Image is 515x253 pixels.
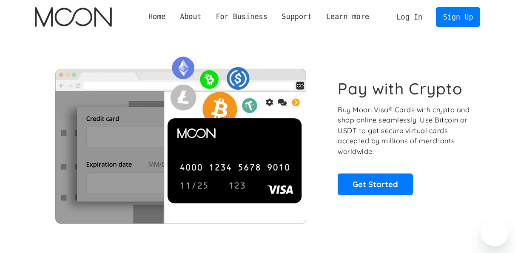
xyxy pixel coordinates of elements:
div: About [173,11,208,22]
div: Support [275,11,319,22]
iframe: Schaltfläche zum Öffnen des Messaging-Fensters [481,219,508,246]
a: home [35,7,112,27]
a: Get Started [338,173,413,195]
h1: Pay with Crypto [338,79,463,98]
div: Learn more [319,11,376,22]
a: Sign Up [436,7,480,26]
div: About [180,11,202,22]
p: Buy Moon Visa® Cards with crypto and shop online seamlessly! Use Bitcoin or USDT to get secure vi... [338,105,471,157]
div: For Business [216,11,267,22]
div: Support [282,11,312,22]
a: Log In [390,8,430,26]
div: For Business [209,11,275,22]
img: Moon Logo [35,7,112,27]
a: Home [141,11,173,22]
img: Moon Cards let you spend your crypto anywhere Visa is accepted. [35,51,326,223]
div: Learn more [326,11,369,22]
